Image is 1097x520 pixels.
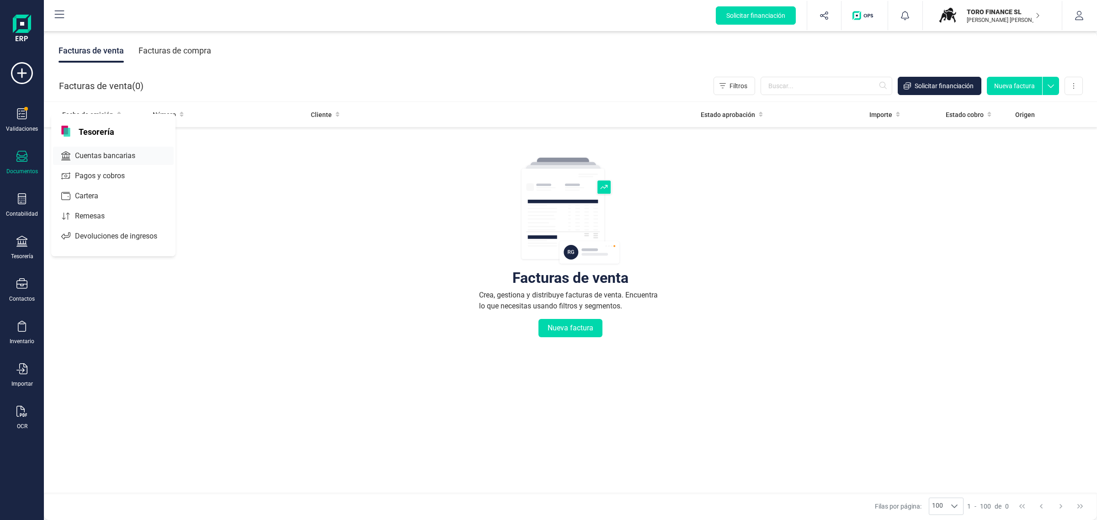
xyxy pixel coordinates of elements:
span: Estado cobro [946,110,984,119]
span: Solicitar financiación [726,11,785,20]
span: Remesas [71,211,121,222]
div: Contactos [9,295,35,302]
span: Número [153,110,176,119]
input: Buscar... [761,77,892,95]
span: Pagos y cobros [71,170,141,181]
div: Facturas de venta [59,39,124,63]
span: Cliente [311,110,332,119]
button: Logo de OPS [847,1,882,30]
button: Filtros [714,77,755,95]
span: 0 [1005,502,1009,511]
span: Filtros [730,81,747,90]
img: TO [937,5,958,26]
span: Devoluciones de ingresos [71,231,174,242]
img: img-empty-table.svg [520,156,621,266]
div: Filas por página: [875,498,964,515]
div: Tesorería [11,253,33,260]
button: Solicitar financiación [898,77,981,95]
button: Last Page [1071,498,1089,515]
div: Facturas de venta [512,273,628,282]
span: Cartera [71,191,115,202]
span: Cuentas bancarias [71,150,152,161]
span: 100 [980,502,991,511]
img: Logo Finanedi [13,15,31,44]
div: Crea, gestiona y distribuye facturas de venta. Encuentra lo que necesitas usando filtros y segmen... [479,290,662,312]
span: Origen [1015,110,1035,119]
span: Solicitar financiación [915,81,974,90]
div: Inventario [10,338,34,345]
p: TORO FINANCE SL [967,7,1040,16]
span: 1 [967,502,971,511]
button: Solicitar financiación [716,6,796,25]
div: Importar [11,380,33,387]
button: Nueva factura [538,319,602,337]
div: Facturas de compra [138,39,211,63]
span: 100 [929,498,946,515]
span: Fecha de emisión [62,110,113,119]
div: - [967,502,1009,511]
span: Estado aprobación [701,110,755,119]
button: TOTORO FINANCE SL[PERSON_NAME] [PERSON_NAME] [934,1,1051,30]
div: Validaciones [6,125,38,133]
p: [PERSON_NAME] [PERSON_NAME] [967,16,1040,24]
span: Importe [869,110,892,119]
button: Nueva factura [987,77,1042,95]
span: de [995,502,1001,511]
span: 0 [135,80,140,92]
button: Next Page [1052,498,1070,515]
button: Previous Page [1033,498,1050,515]
span: Tesorería [73,126,120,137]
div: OCR [17,423,27,430]
img: Logo de OPS [852,11,877,20]
div: Documentos [6,168,38,175]
div: Facturas de venta ( ) [59,77,144,95]
div: Contabilidad [6,210,38,218]
button: First Page [1013,498,1031,515]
